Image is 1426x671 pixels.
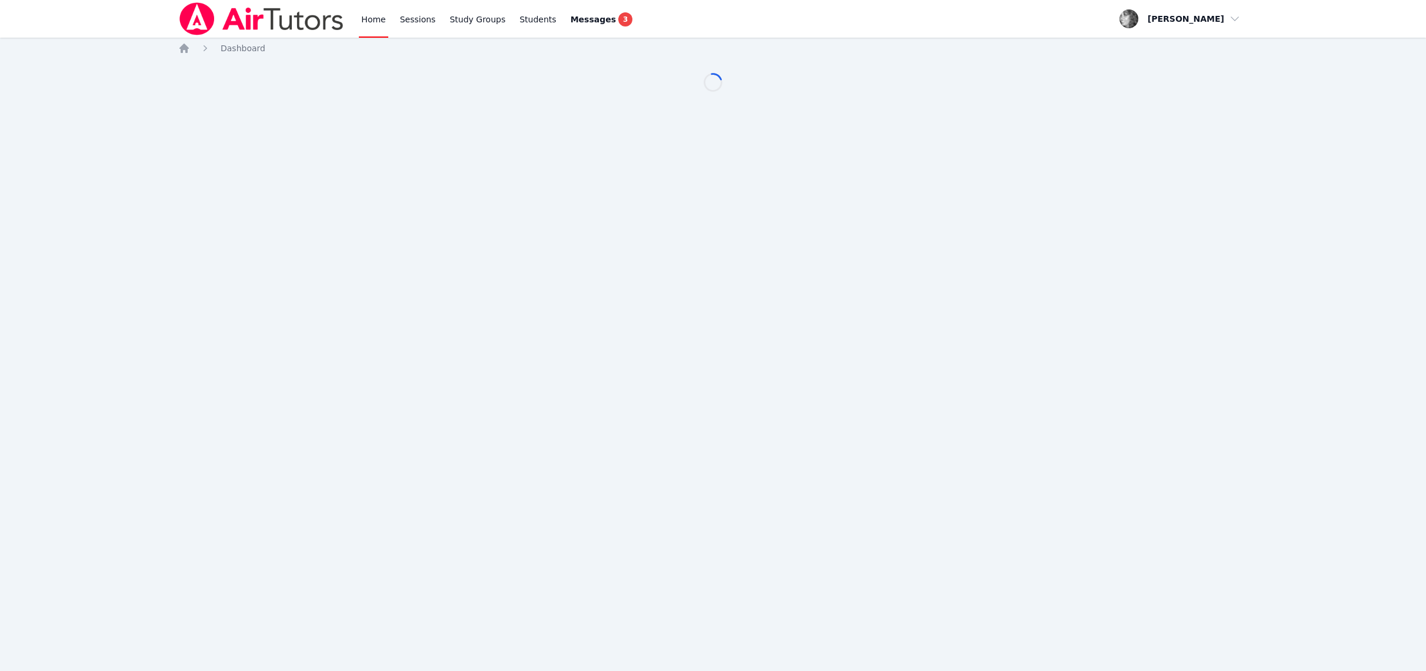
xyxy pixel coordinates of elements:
span: 3 [618,12,632,26]
span: Messages [571,14,616,25]
img: Air Tutors [178,2,345,35]
span: Dashboard [221,44,265,53]
a: Dashboard [221,42,265,54]
nav: Breadcrumb [178,42,1248,54]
